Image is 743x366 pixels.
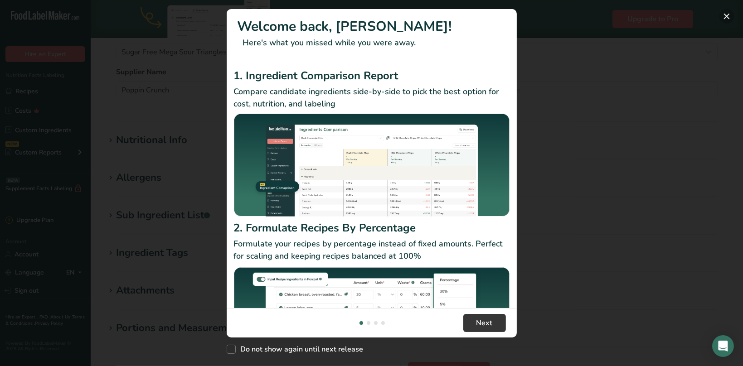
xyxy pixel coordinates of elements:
div: Open Intercom Messenger [712,335,734,357]
p: Formulate your recipes by percentage instead of fixed amounts. Perfect for scaling and keeping re... [234,238,510,262]
p: Compare candidate ingredients side-by-side to pick the best option for cost, nutrition, and labeling [234,86,510,110]
h2: 2. Formulate Recipes By Percentage [234,220,510,236]
span: Do not show again until next release [236,345,364,354]
img: Ingredient Comparison Report [234,114,510,217]
h2: 1. Ingredient Comparison Report [234,67,510,84]
h1: Welcome back, [PERSON_NAME]! [238,16,506,37]
span: Next [476,318,493,328]
p: Here's what you missed while you were away. [238,37,506,49]
button: Next [463,314,506,332]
